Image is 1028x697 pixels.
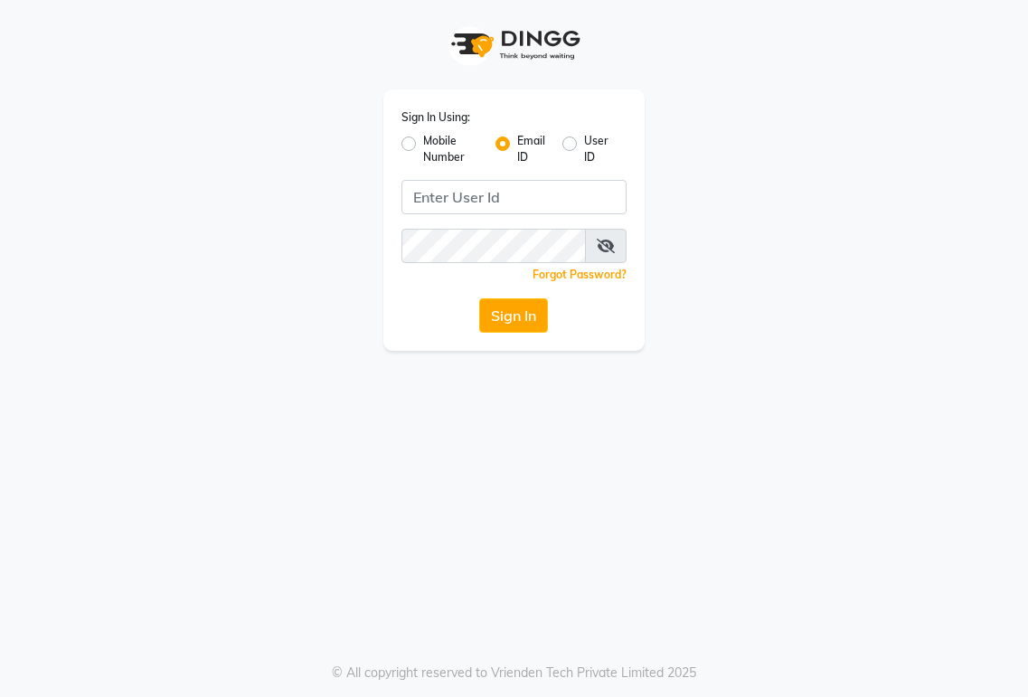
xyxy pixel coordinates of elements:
[441,18,586,71] img: logo1.svg
[584,133,612,165] label: User ID
[401,109,470,126] label: Sign In Using:
[423,133,481,165] label: Mobile Number
[401,180,627,214] input: Username
[479,298,548,333] button: Sign In
[533,268,627,281] a: Forgot Password?
[517,133,548,165] label: Email ID
[401,229,587,263] input: Username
